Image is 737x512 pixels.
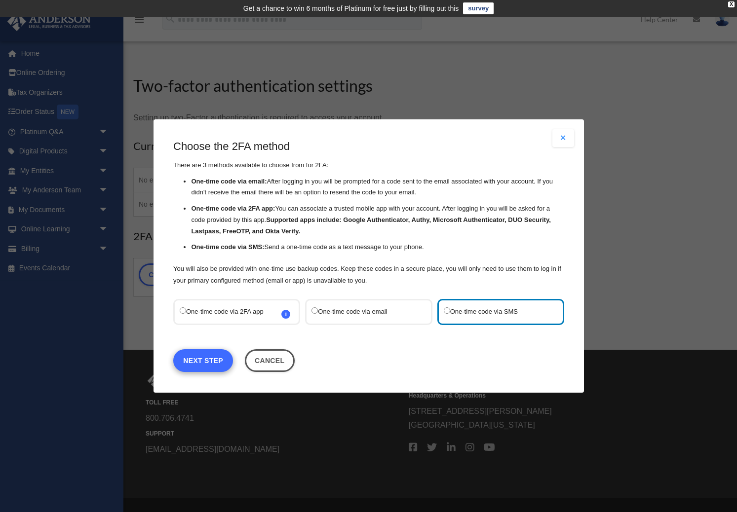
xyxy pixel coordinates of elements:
strong: One-time code via 2FA app: [191,205,275,212]
button: Close modal [552,129,574,147]
span: i [281,310,290,319]
input: One-time code via 2FA appi [180,307,186,314]
input: One-time code via email [311,307,318,314]
li: Send a one-time code as a text message to your phone. [191,242,564,254]
div: close [728,1,735,7]
strong: Supported apps include: Google Authenticator, Authy, Microsoft Authenticator, DUO Security, Lastp... [191,216,550,235]
h3: Choose the 2FA method [173,139,564,154]
li: After logging in you will be prompted for a code sent to the email associated with your account. ... [191,176,564,199]
a: survey [463,2,494,14]
li: You can associate a trusted mobile app with your account. After logging in you will be asked for ... [191,203,564,237]
strong: One-time code via email: [191,178,267,185]
label: One-time code via 2FA app [180,305,284,319]
div: There are 3 methods available to choose from for 2FA: [173,139,564,287]
button: Close this dialog window [244,349,294,372]
input: One-time code via SMS [443,307,450,314]
label: One-time code via SMS [443,305,547,319]
a: Next Step [173,349,233,372]
label: One-time code via email [311,305,416,319]
strong: One-time code via SMS: [191,244,264,251]
div: Get a chance to win 6 months of Platinum for free just by filling out this [243,2,459,14]
p: You will also be provided with one-time use backup codes. Keep these codes in a secure place, you... [173,263,564,287]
